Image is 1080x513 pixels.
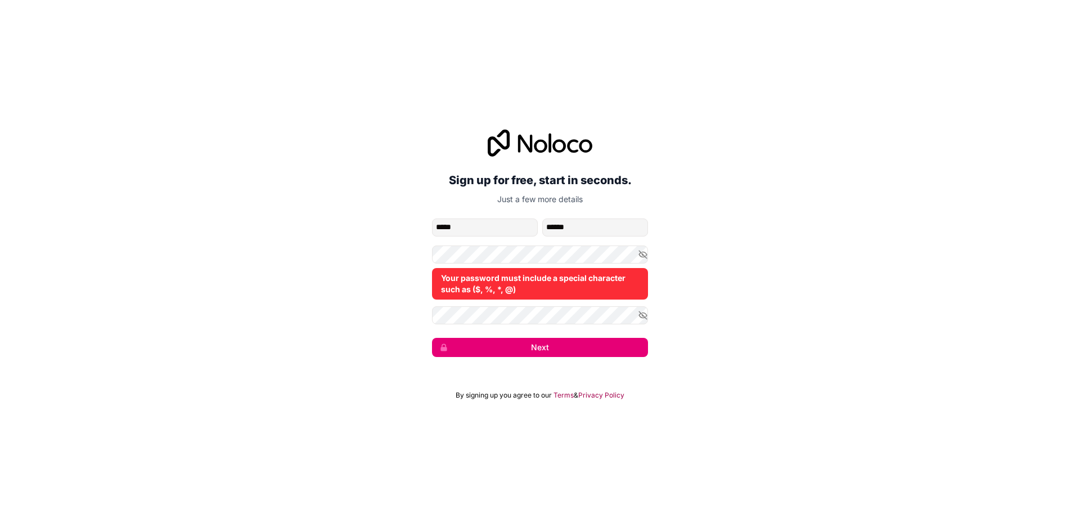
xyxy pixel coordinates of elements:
[456,391,552,400] span: By signing up you agree to our
[432,170,648,190] h2: Sign up for free, start in seconds.
[553,391,574,400] a: Terms
[542,218,648,237] input: family-name
[578,391,624,400] a: Privacy Policy
[574,391,578,400] span: &
[432,246,648,264] input: Password
[432,218,538,237] input: given-name
[432,306,648,324] input: Confirm password
[432,268,648,300] div: Your password must include a special character such as ($, %, *, @)
[432,194,648,205] p: Just a few more details
[432,338,648,357] button: Next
